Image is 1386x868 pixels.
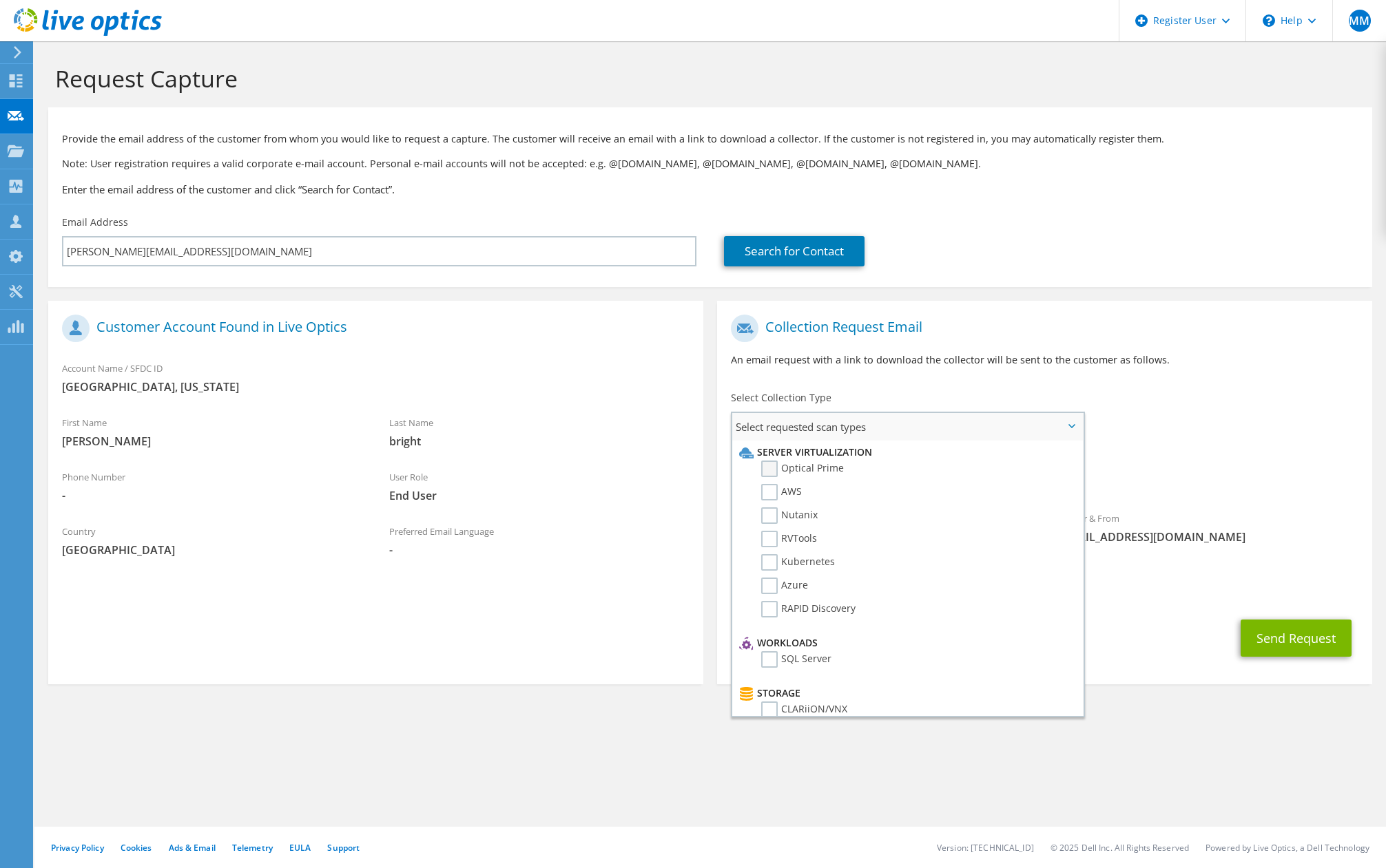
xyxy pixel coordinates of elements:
span: [PERSON_NAME] [62,434,362,449]
span: bright [389,434,689,449]
li: Version: [TECHNICAL_ID] [937,842,1034,854]
label: Azure [761,578,808,594]
a: EULA [289,842,311,854]
div: Last Name [375,408,703,456]
li: Workloads [736,635,1077,651]
h1: Collection Request Email [731,315,1352,342]
div: First Name [48,408,375,456]
div: User Role [375,463,703,510]
label: RVTools [761,531,817,547]
a: Support [327,842,360,854]
li: Storage [736,685,1077,701]
span: [GEOGRAPHIC_DATA] [62,542,362,558]
label: Kubernetes [761,554,835,571]
p: Note: User registration requires a valid corporate e-mail account. Personal e-mail accounts will ... [62,156,1358,171]
li: Powered by Live Optics, a Dell Technology [1206,842,1369,854]
div: To [717,504,1044,551]
label: AWS [761,484,802,500]
label: CLARiiON/VNX [761,701,847,718]
div: CC & Reply To [717,558,1372,606]
svg: \n [1263,14,1275,27]
label: Nutanix [761,507,818,524]
span: MM [1349,10,1371,32]
div: Requested Collections [717,446,1372,497]
div: Phone Number [48,463,375,510]
a: Privacy Policy [51,842,104,854]
span: [GEOGRAPHIC_DATA], [US_STATE] [62,379,690,394]
div: Preferred Email Language [375,517,703,564]
p: An email request with a link to download the collector will be sent to the customer as follows. [731,352,1358,368]
label: RAPID Discovery [761,601,856,617]
div: Country [48,517,375,564]
label: Email Address [62,215,128,229]
h1: Customer Account Found in Live Optics [62,315,683,342]
a: Cookies [121,842,152,854]
p: Provide the email address of the customer from whom you would like to request a capture. The cust... [62,131,1358,147]
a: Search for Contact [724,236,865,266]
h1: Request Capture [55,64,1358,93]
div: Sender & From [1044,504,1372,551]
a: Ads & Email [169,842,216,854]
span: - [389,542,689,558]
span: - [62,488,362,503]
button: Send Request [1241,620,1352,657]
span: End User [389,488,689,503]
label: Optical Prime [761,461,844,477]
li: Server Virtualization [736,444,1077,461]
li: © 2025 Dell Inc. All Rights Reserved [1051,842,1189,854]
span: [EMAIL_ADDRESS][DOMAIN_NAME] [1058,529,1358,544]
h3: Enter the email address of the customer and click “Search for Contact”. [62,182,1358,197]
a: Telemetry [232,842,273,854]
div: Account Name / SFDC ID [48,354,703,401]
label: Select Collection Type [731,391,831,405]
label: SQL Server [761,651,831,668]
span: Select requested scan types [732,413,1084,441]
